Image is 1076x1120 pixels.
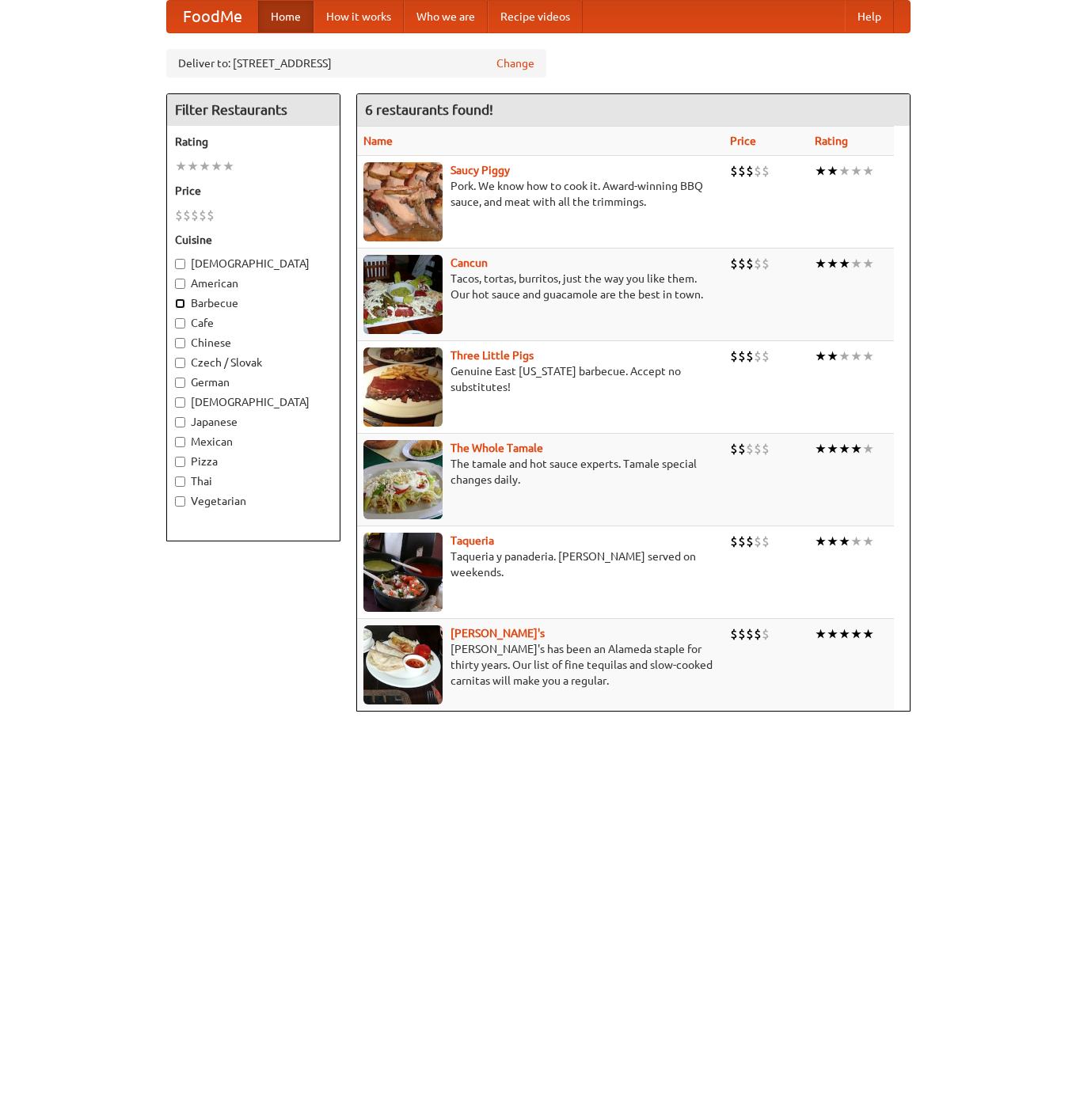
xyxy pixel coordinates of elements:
input: Thai [175,476,185,487]
li: $ [183,207,191,224]
img: cancun.jpg [363,255,443,334]
label: Cafe [175,315,332,331]
li: ★ [175,158,187,175]
li: $ [191,207,199,224]
li: ★ [838,255,850,272]
a: Change [496,55,534,71]
li: $ [199,207,207,224]
label: American [175,275,332,291]
a: Price [730,135,756,147]
a: Recipe videos [488,1,583,32]
input: Cafe [175,318,185,328]
li: $ [738,255,746,272]
li: $ [746,533,754,550]
a: Saucy Piggy [451,164,510,177]
li: ★ [862,347,874,365]
li: ★ [827,440,838,457]
p: The tamale and hot sauce experts. Tamale special changes daily. [363,456,717,488]
li: $ [175,207,183,224]
label: Chinese [175,335,332,351]
a: How it works [314,1,404,32]
li: ★ [862,533,874,550]
input: Chinese [175,338,185,348]
div: Deliver to: [STREET_ADDRESS] [166,49,546,78]
img: wholetamale.jpg [363,440,443,519]
li: ★ [827,625,838,643]
input: German [175,378,185,388]
input: [DEMOGRAPHIC_DATA] [175,259,185,269]
label: Barbecue [175,295,332,311]
li: $ [762,255,770,272]
li: ★ [838,533,850,550]
h5: Rating [175,134,332,150]
a: Three Little Pigs [451,349,534,362]
label: [DEMOGRAPHIC_DATA] [175,394,332,410]
li: $ [730,533,738,550]
li: ★ [815,162,827,180]
li: ★ [815,625,827,643]
a: Home [258,1,314,32]
li: $ [746,347,754,365]
input: Mexican [175,437,185,447]
li: ★ [838,625,850,643]
label: Vegetarian [175,493,332,509]
li: ★ [827,162,838,180]
li: $ [754,440,762,457]
li: $ [207,207,215,224]
p: Taqueria y panaderia. [PERSON_NAME] served on weekends. [363,549,717,580]
li: ★ [838,347,850,365]
li: ★ [850,533,862,550]
a: Cancun [451,256,488,269]
li: $ [754,162,762,180]
ng-pluralize: 6 restaurants found! [365,102,493,117]
a: Rating [815,135,848,147]
a: The Whole Tamale [451,442,543,454]
li: $ [738,533,746,550]
p: [PERSON_NAME]'s has been an Alameda staple for thirty years. Our list of fine tequilas and slow-c... [363,641,717,689]
input: Pizza [175,457,185,467]
label: Pizza [175,454,332,469]
li: $ [762,347,770,365]
li: $ [730,162,738,180]
li: ★ [838,162,850,180]
li: ★ [862,255,874,272]
li: ★ [850,162,862,180]
label: Czech / Slovak [175,355,332,370]
p: Genuine East [US_STATE] barbecue. Accept no substitutes! [363,363,717,395]
input: American [175,279,185,289]
input: Barbecue [175,298,185,309]
li: ★ [815,440,827,457]
b: Taqueria [451,534,494,547]
li: $ [746,255,754,272]
li: ★ [199,158,211,175]
a: Name [363,135,393,147]
li: ★ [815,255,827,272]
input: Vegetarian [175,496,185,507]
li: $ [754,347,762,365]
h4: Filter Restaurants [167,94,340,126]
li: $ [738,162,746,180]
li: ★ [838,440,850,457]
img: saucy.jpg [363,162,443,241]
img: pedros.jpg [363,625,443,704]
p: Tacos, tortas, burritos, just the way you like them. Our hot sauce and guacamole are the best in ... [363,271,717,302]
li: ★ [850,347,862,365]
li: $ [730,255,738,272]
h5: Cuisine [175,232,332,248]
li: $ [738,625,746,643]
a: FoodMe [167,1,258,32]
li: $ [754,533,762,550]
li: ★ [827,255,838,272]
input: Czech / Slovak [175,358,185,368]
a: Help [845,1,894,32]
li: $ [746,440,754,457]
li: ★ [862,162,874,180]
li: $ [754,625,762,643]
li: ★ [850,625,862,643]
a: [PERSON_NAME]'s [451,627,545,640]
li: $ [746,162,754,180]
